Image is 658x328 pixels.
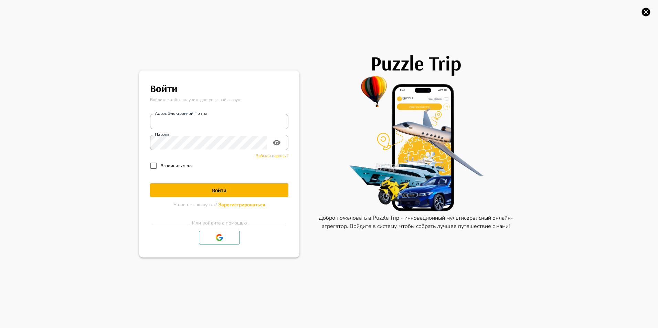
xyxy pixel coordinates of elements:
button: Войти [150,183,288,197]
button: toggle password visibility [270,136,284,150]
p: Добро пожаловать в Puzzle Trip - инновационный мультисервисный онлайн-агрегатор. Войдите в систем... [313,214,519,230]
p: У вас нет аккаунта? [173,201,265,208]
p: Запомнить меня [161,163,192,169]
h6: Войти [150,80,288,97]
img: PuzzleTrip [313,75,519,212]
label: Адрес электронной почты [155,111,207,117]
p: Или войдите с помощью [192,219,247,227]
h1: Puzzle Trip [313,52,519,75]
h1: Войти [150,187,288,194]
label: Пароль [155,132,170,138]
span: Забыли пароль ? [256,153,288,158]
span: Зарегистрироваться [218,201,265,208]
p: Войдите, чтобы получить доступ к свой аккаунт [150,97,288,103]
